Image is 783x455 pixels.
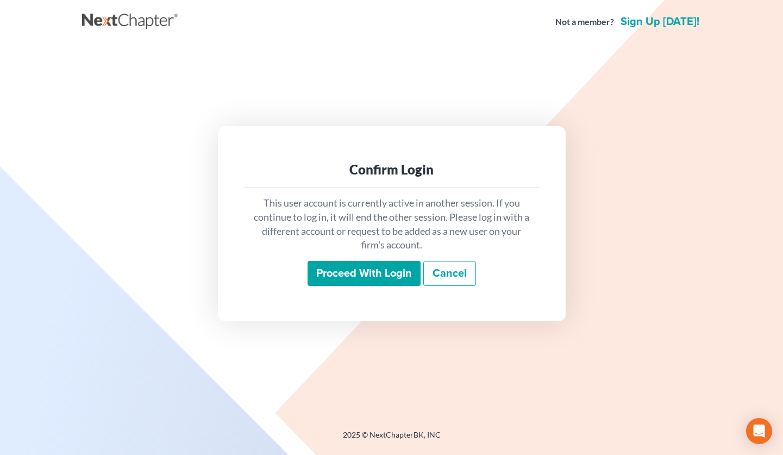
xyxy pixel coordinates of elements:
[423,261,476,286] a: Cancel
[618,16,701,27] a: Sign up [DATE]!
[253,196,531,252] p: This user account is currently active in another session. If you continue to log in, it will end ...
[555,16,614,28] strong: Not a member?
[253,161,531,178] div: Confirm Login
[82,429,701,449] div: 2025 © NextChapterBK, INC
[308,261,421,286] input: Proceed with login
[746,418,772,444] div: Open Intercom Messenger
